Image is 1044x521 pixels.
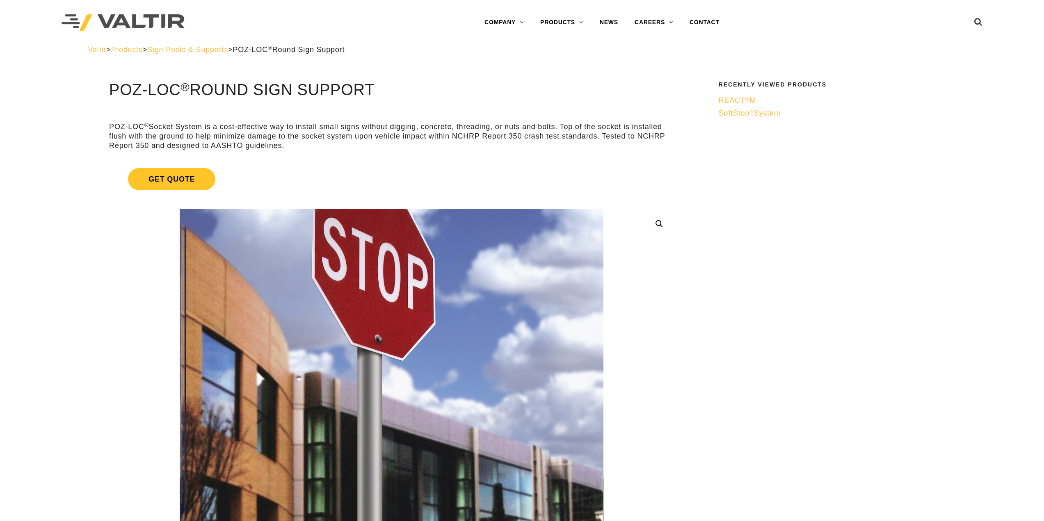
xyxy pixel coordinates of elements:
a: PRODUCTS [532,14,592,31]
a: Get Quote [109,158,674,200]
a: COMPANY [476,14,532,31]
a: Sign Posts & Supports [147,46,228,54]
span: REACT M [719,96,756,105]
a: CAREERS [626,14,681,31]
sup: ® [181,80,190,93]
a: Valtir [88,46,106,54]
sup: ® [745,96,750,102]
span: Get Quote [128,168,215,190]
span: SoftStop System [719,109,781,117]
a: CONTACT [681,14,728,31]
a: NEWS [592,14,626,31]
sup: ® [749,109,754,115]
sup: ® [144,122,149,128]
h2: Recently Viewed Products [719,82,951,88]
a: SoftStop®System [719,109,951,118]
a: REACT®M [719,96,951,105]
span: POZ-LOC Round Sign Support [233,46,345,54]
p: POZ-LOC Socket System is a cost-effective way to install small signs without digging, concrete, t... [109,122,674,151]
h1: POZ-LOC Round Sign Support [109,82,674,99]
div: > > > [88,45,956,55]
a: Products [111,46,142,54]
sup: ® [268,45,272,51]
img: Valtir [62,14,185,31]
